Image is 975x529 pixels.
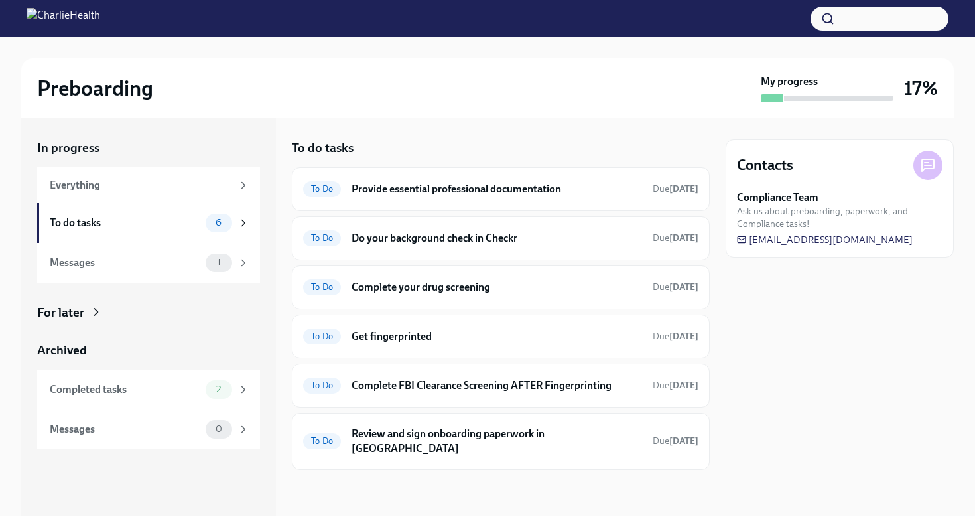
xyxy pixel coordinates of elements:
[303,380,341,390] span: To Do
[653,232,698,244] span: September 22nd, 2025 08:00
[303,277,698,298] a: To DoComplete your drug screeningDue[DATE]
[37,342,260,359] a: Archived
[50,256,200,270] div: Messages
[27,8,100,29] img: CharlieHealth
[653,380,698,391] span: Due
[303,375,698,396] a: To DoComplete FBI Clearance Screening AFTER FingerprintingDue[DATE]
[737,205,942,230] span: Ask us about preboarding, paperwork, and Compliance tasks!
[737,190,818,205] strong: Compliance Team
[303,179,698,200] a: To DoProvide essential professional documentationDue[DATE]
[653,183,698,194] span: Due
[37,203,260,243] a: To do tasks6
[653,435,698,447] span: Due
[303,436,341,446] span: To Do
[50,216,200,230] div: To do tasks
[50,178,232,192] div: Everything
[904,76,938,100] h3: 17%
[50,382,200,397] div: Completed tasks
[37,75,153,102] h2: Preboarding
[209,258,229,267] span: 1
[653,183,698,195] span: September 25th, 2025 08:00
[653,281,698,293] span: September 26th, 2025 08:00
[37,304,84,321] div: For later
[653,330,698,342] span: September 26th, 2025 08:00
[761,74,818,89] strong: My progress
[352,329,642,344] h6: Get fingerprinted
[669,331,698,342] strong: [DATE]
[352,427,642,456] h6: Review and sign onboarding paperwork in [GEOGRAPHIC_DATA]
[653,379,698,392] span: September 29th, 2025 08:00
[303,233,341,243] span: To Do
[352,280,642,295] h6: Complete your drug screening
[303,331,341,341] span: To Do
[37,139,260,157] a: In progress
[303,326,698,347] a: To DoGet fingerprintedDue[DATE]
[669,183,698,194] strong: [DATE]
[303,282,341,292] span: To Do
[669,232,698,244] strong: [DATE]
[208,218,229,228] span: 6
[653,331,698,342] span: Due
[653,435,698,447] span: September 29th, 2025 08:00
[208,384,229,394] span: 2
[653,281,698,293] span: Due
[303,228,698,249] a: To DoDo your background check in CheckrDue[DATE]
[737,155,793,175] h4: Contacts
[208,424,230,434] span: 0
[37,370,260,410] a: Completed tasks2
[37,167,260,203] a: Everything
[37,410,260,449] a: Messages0
[352,378,642,393] h6: Complete FBI Clearance Screening AFTER Fingerprinting
[669,380,698,391] strong: [DATE]
[352,231,642,246] h6: Do your background check in Checkr
[50,422,200,437] div: Messages
[37,304,260,321] a: For later
[669,435,698,447] strong: [DATE]
[37,243,260,283] a: Messages1
[352,182,642,196] h6: Provide essential professional documentation
[292,139,354,157] h5: To do tasks
[303,424,698,459] a: To DoReview and sign onboarding paperwork in [GEOGRAPHIC_DATA]Due[DATE]
[669,281,698,293] strong: [DATE]
[303,184,341,194] span: To Do
[737,233,913,246] a: [EMAIL_ADDRESS][DOMAIN_NAME]
[653,232,698,244] span: Due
